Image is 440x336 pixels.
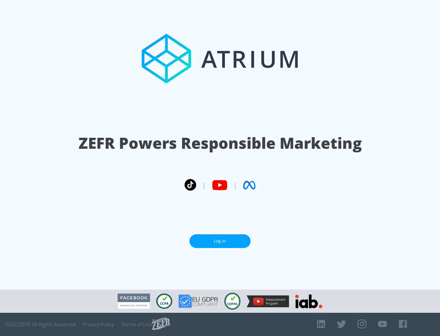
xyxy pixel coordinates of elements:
span: | [202,181,206,190]
img: GDPR Compliant [178,294,218,308]
img: CCPA Compliant [156,294,172,309]
img: IAB [295,294,322,308]
img: COPPA Compliant [224,293,240,310]
img: YouTube Measurement Program [247,295,289,307]
img: Facebook Marketing Partner [118,294,150,309]
a: Terms of Use [121,321,152,327]
span: © 2025 ZEFR All Rights Reserved [5,321,75,327]
a: Log In [189,234,251,248]
a: Privacy Policy [83,321,114,327]
span: | [233,181,237,190]
h1: ZEFR Powers Responsible Marketing [79,133,362,154]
